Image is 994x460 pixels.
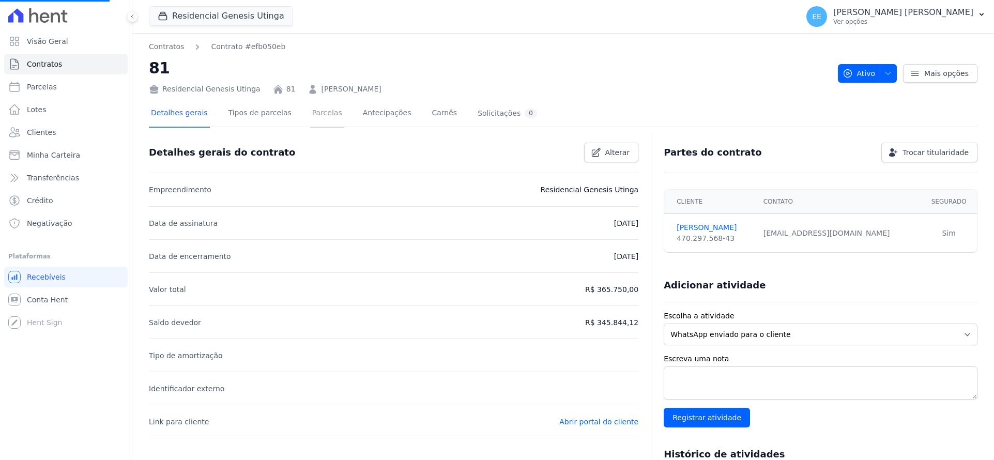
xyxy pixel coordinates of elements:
[605,147,630,158] span: Alterar
[8,250,124,263] div: Plataformas
[763,228,915,239] div: [EMAIL_ADDRESS][DOMAIN_NAME]
[525,109,537,118] div: 0
[812,13,821,20] span: EE
[211,41,285,52] a: Contrato #efb050eb
[149,41,285,52] nav: Breadcrumb
[4,31,128,52] a: Visão Geral
[664,146,762,159] h3: Partes do contrato
[226,100,294,128] a: Tipos de parcelas
[27,295,68,305] span: Conta Hent
[149,349,223,362] p: Tipo de amortização
[27,173,79,183] span: Transferências
[664,279,766,292] h3: Adicionar atividade
[27,218,72,228] span: Negativação
[541,183,639,196] p: Residencial Genesis Utinga
[27,104,47,115] span: Lotes
[27,59,62,69] span: Contratos
[664,354,977,364] label: Escreva uma nota
[27,272,66,282] span: Recebíveis
[286,84,296,95] a: 81
[903,64,977,83] a: Mais opções
[149,283,186,296] p: Valor total
[881,143,977,162] a: Trocar titularidade
[149,146,295,159] h3: Detalhes gerais do contrato
[833,18,973,26] p: Ver opções
[4,99,128,120] a: Lotes
[559,418,638,426] a: Abrir portal do cliente
[149,100,210,128] a: Detalhes gerais
[614,217,638,229] p: [DATE]
[4,190,128,211] a: Crédito
[478,109,537,118] div: Solicitações
[149,183,211,196] p: Empreendimento
[149,84,261,95] div: Residencial Genesis Utinga
[664,311,977,321] label: Escolha a atividade
[149,41,830,52] nav: Breadcrumb
[924,68,969,79] span: Mais opções
[27,36,68,47] span: Visão Geral
[27,82,57,92] span: Parcelas
[27,195,53,206] span: Crédito
[4,54,128,74] a: Contratos
[921,190,977,214] th: Segurado
[321,84,381,95] a: [PERSON_NAME]
[585,316,638,329] p: R$ 345.844,12
[149,416,209,428] p: Link para cliente
[664,408,750,427] input: Registrar atividade
[585,283,638,296] p: R$ 365.750,00
[361,100,414,128] a: Antecipações
[476,100,539,128] a: Solicitações0
[27,127,56,137] span: Clientes
[430,100,459,128] a: Carnês
[833,7,973,18] p: [PERSON_NAME] [PERSON_NAME]
[310,100,344,128] a: Parcelas
[921,214,977,253] td: Sim
[149,6,293,26] button: Residencial Genesis Utinga
[4,122,128,143] a: Clientes
[149,316,201,329] p: Saldo devedor
[149,56,830,80] h2: 81
[149,382,224,395] p: Identificador externo
[903,147,969,158] span: Trocar titularidade
[757,190,921,214] th: Contato
[664,190,757,214] th: Cliente
[4,213,128,234] a: Negativação
[584,143,639,162] a: Alterar
[838,64,897,83] button: Ativo
[4,76,128,97] a: Parcelas
[677,233,751,244] div: 470.297.568-43
[677,222,751,233] a: [PERSON_NAME]
[149,217,218,229] p: Data de assinatura
[4,145,128,165] a: Minha Carteira
[27,150,80,160] span: Minha Carteira
[798,2,994,31] button: EE [PERSON_NAME] [PERSON_NAME] Ver opções
[149,41,184,52] a: Contratos
[843,64,876,83] span: Ativo
[4,267,128,287] a: Recebíveis
[614,250,638,263] p: [DATE]
[149,250,231,263] p: Data de encerramento
[4,167,128,188] a: Transferências
[4,289,128,310] a: Conta Hent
